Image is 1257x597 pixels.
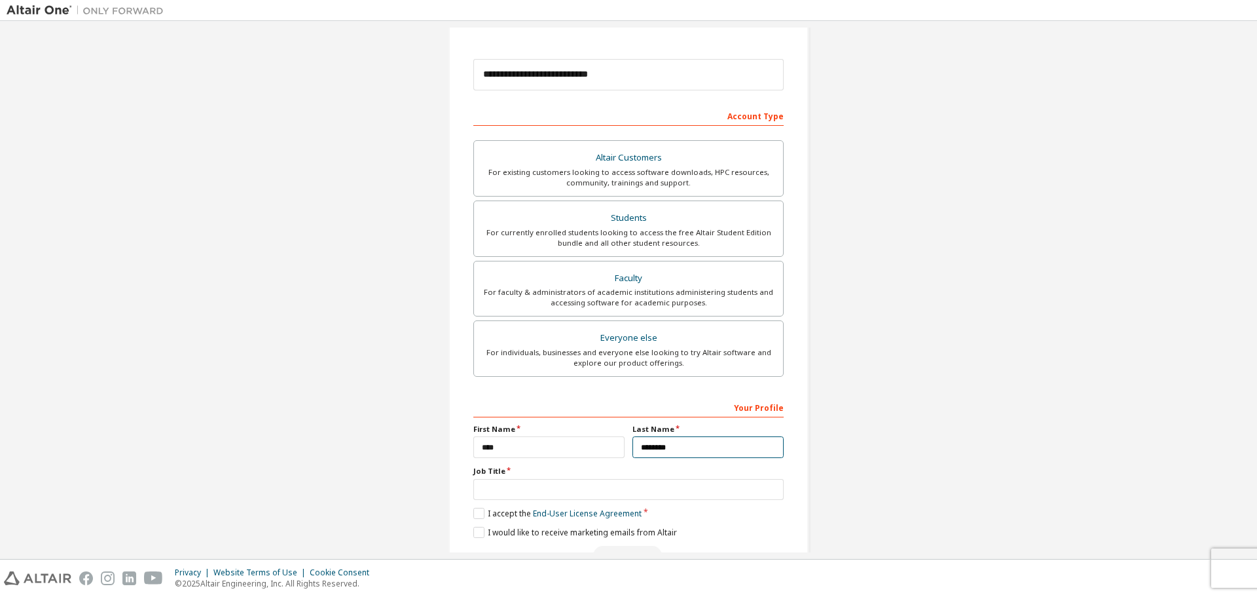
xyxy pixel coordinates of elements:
label: First Name [473,424,625,434]
div: Students [482,209,775,227]
label: I would like to receive marketing emails from Altair [473,527,677,538]
div: Account Type [473,105,784,126]
div: Altair Customers [482,149,775,167]
div: For faculty & administrators of academic institutions administering students and accessing softwa... [482,287,775,308]
div: Website Terms of Use [213,568,310,578]
img: instagram.svg [101,571,115,585]
div: Read and acccept EULA to continue [473,546,784,566]
div: For individuals, businesses and everyone else looking to try Altair software and explore our prod... [482,347,775,368]
div: Cookie Consent [310,568,377,578]
img: youtube.svg [144,571,163,585]
p: © 2025 Altair Engineering, Inc. All Rights Reserved. [175,578,377,589]
div: Faculty [482,269,775,288]
div: Everyone else [482,329,775,347]
div: Privacy [175,568,213,578]
img: linkedin.svg [122,571,136,585]
div: For currently enrolled students looking to access the free Altair Student Edition bundle and all ... [482,227,775,248]
label: Last Name [632,424,784,434]
label: Job Title [473,466,784,476]
img: altair_logo.svg [4,571,71,585]
label: I accept the [473,508,642,519]
img: Altair One [7,4,170,17]
a: End-User License Agreement [533,508,642,519]
div: Your Profile [473,396,784,417]
div: For existing customers looking to access software downloads, HPC resources, community, trainings ... [482,167,775,188]
img: facebook.svg [79,571,93,585]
